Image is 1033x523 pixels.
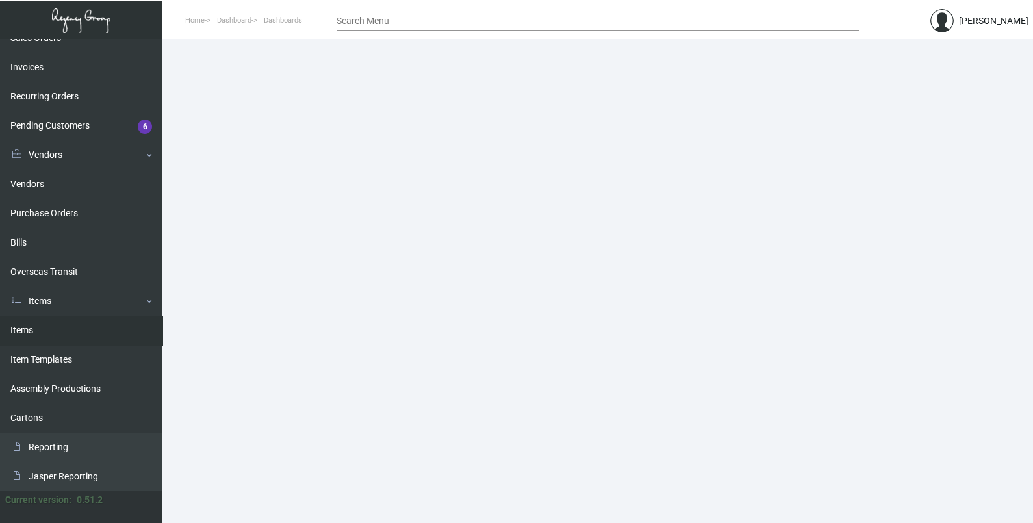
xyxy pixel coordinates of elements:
div: [PERSON_NAME] [959,14,1028,28]
span: Dashboards [264,16,302,25]
div: 0.51.2 [77,493,103,507]
span: Dashboard [217,16,251,25]
img: admin@bootstrapmaster.com [930,9,954,32]
span: Home [185,16,205,25]
div: Current version: [5,493,71,507]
